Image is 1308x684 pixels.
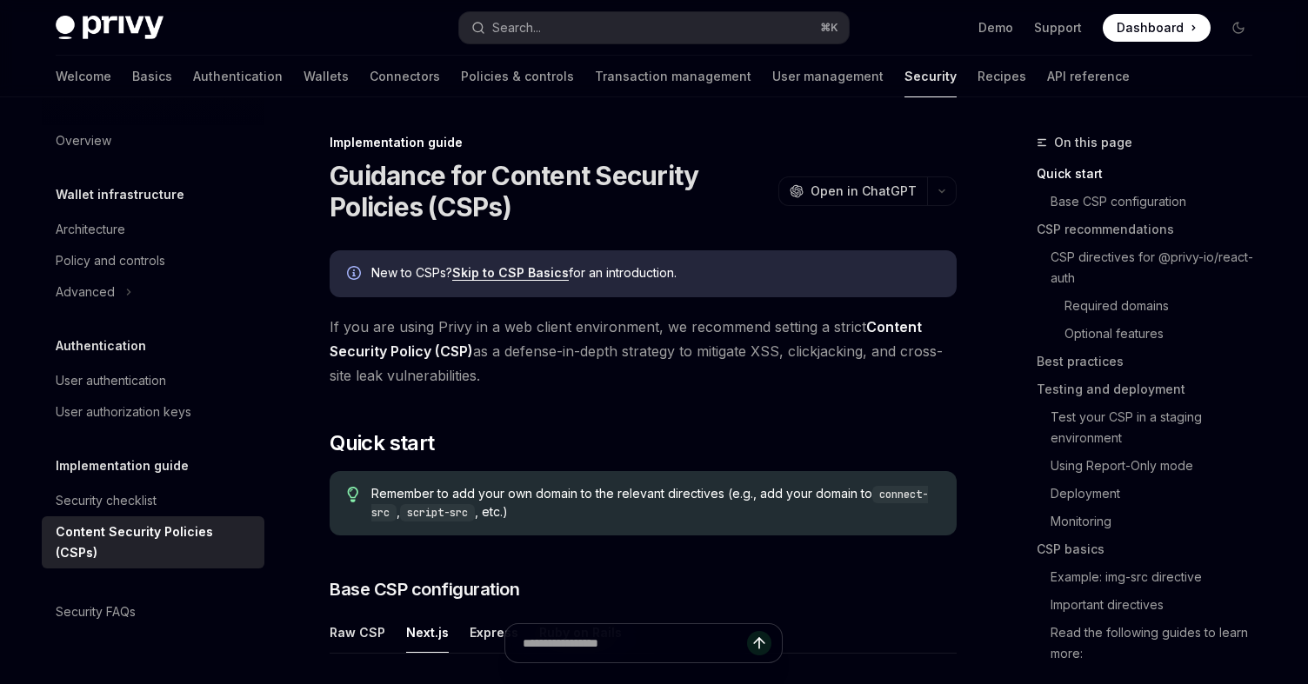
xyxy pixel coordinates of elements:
div: Content Security Policies (CSPs) [56,521,254,563]
a: Policy and controls [42,245,264,276]
a: Demo [978,19,1013,37]
button: Raw CSP [330,612,385,653]
div: Overview [56,130,111,151]
button: Toggle dark mode [1225,14,1252,42]
a: Example: img-src directive [1037,563,1266,591]
span: Quick start [330,429,434,457]
a: Support [1034,19,1082,37]
div: Advanced [56,282,115,302]
a: Optional features [1037,320,1266,348]
h5: Implementation guide [56,455,189,476]
button: Advanced [42,276,264,308]
span: Open in ChatGPT [811,183,917,200]
h1: Guidance for Content Security Policies (CSPs) [330,160,771,222]
a: Welcome [56,56,111,97]
a: Base CSP configuration [1037,188,1266,216]
span: If you are using Privy in a web client environment, we recommend setting a strict as a defense-in... [330,315,957,388]
span: ⌘ K [820,21,838,35]
a: Content Security Policies (CSPs) [42,516,264,568]
a: User authentication [42,365,264,396]
a: Quick start [1037,160,1266,188]
a: Policies & controls [461,56,574,97]
a: Skip to CSP Basics [452,265,569,281]
div: Architecture [56,219,125,240]
a: Testing and deployment [1037,375,1266,403]
span: Remember to add your own domain to the relevant directives (e.g., add your domain to , , etc.) [371,485,939,521]
a: Best practices [1037,348,1266,375]
code: script-src [400,504,475,521]
a: Recipes [978,56,1026,97]
a: User management [772,56,884,97]
div: Implementation guide [330,134,957,151]
img: dark logo [56,16,163,40]
button: Express [470,612,518,653]
span: Dashboard [1117,19,1184,37]
span: On this page [1054,132,1132,153]
a: CSP recommendations [1037,216,1266,243]
svg: Info [347,266,364,283]
a: API reference [1047,56,1130,97]
div: Security checklist [56,490,157,511]
a: CSP basics [1037,535,1266,563]
a: Monitoring [1037,508,1266,535]
a: Authentication [193,56,283,97]
a: Read the following guides to learn more: [1037,619,1266,667]
svg: Tip [347,487,359,502]
a: Dashboard [1103,14,1211,42]
a: Basics [132,56,172,97]
button: Ruby on Rails [539,612,622,653]
a: Deployment [1037,480,1266,508]
a: Required domains [1037,292,1266,320]
a: Security checklist [42,485,264,516]
a: Connectors [370,56,440,97]
a: Important directives [1037,591,1266,619]
a: Security [904,56,957,97]
h5: Authentication [56,335,146,356]
a: CSP directives for @privy-io/react-auth [1037,243,1266,292]
a: Architecture [42,214,264,245]
a: Overview [42,125,264,156]
input: Ask a question... [523,624,747,662]
a: Security FAQs [42,596,264,628]
a: Transaction management [595,56,751,97]
a: User authorization keys [42,396,264,428]
div: Search... [492,17,541,38]
h5: Wallet infrastructure [56,184,184,205]
div: Security FAQs [56,601,136,622]
code: connect-src [371,486,928,521]
button: Send message [747,631,771,655]
button: Open in ChatGPT [778,176,927,206]
div: User authentication [56,370,166,391]
a: Wallets [304,56,349,97]
div: Policy and controls [56,250,165,271]
a: Test your CSP in a staging environment [1037,403,1266,452]
button: Search...⌘K [459,12,849,43]
div: User authorization keys [56,402,191,422]
span: Base CSP configuration [330,577,519,601]
button: Next.js [406,612,449,653]
a: Using Report-Only mode [1037,452,1266,480]
div: New to CSPs? for an introduction. [371,264,939,283]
